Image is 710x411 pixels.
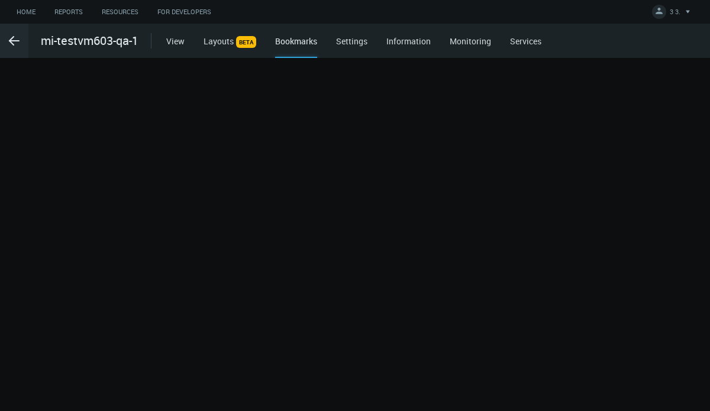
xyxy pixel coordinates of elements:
[336,35,367,47] a: Settings
[92,5,148,20] a: Resources
[450,35,491,47] a: Monitoring
[41,32,138,50] span: mi-testvm603-qa-1
[166,35,185,47] a: View
[45,5,92,20] a: Reports
[204,35,256,47] a: LayoutsBETA
[148,5,221,20] a: For Developers
[386,35,431,47] a: Information
[670,7,680,21] span: 3 3.
[275,35,317,58] div: Bookmarks
[7,5,45,20] a: Home
[510,35,541,47] a: Services
[236,36,256,48] span: BETA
